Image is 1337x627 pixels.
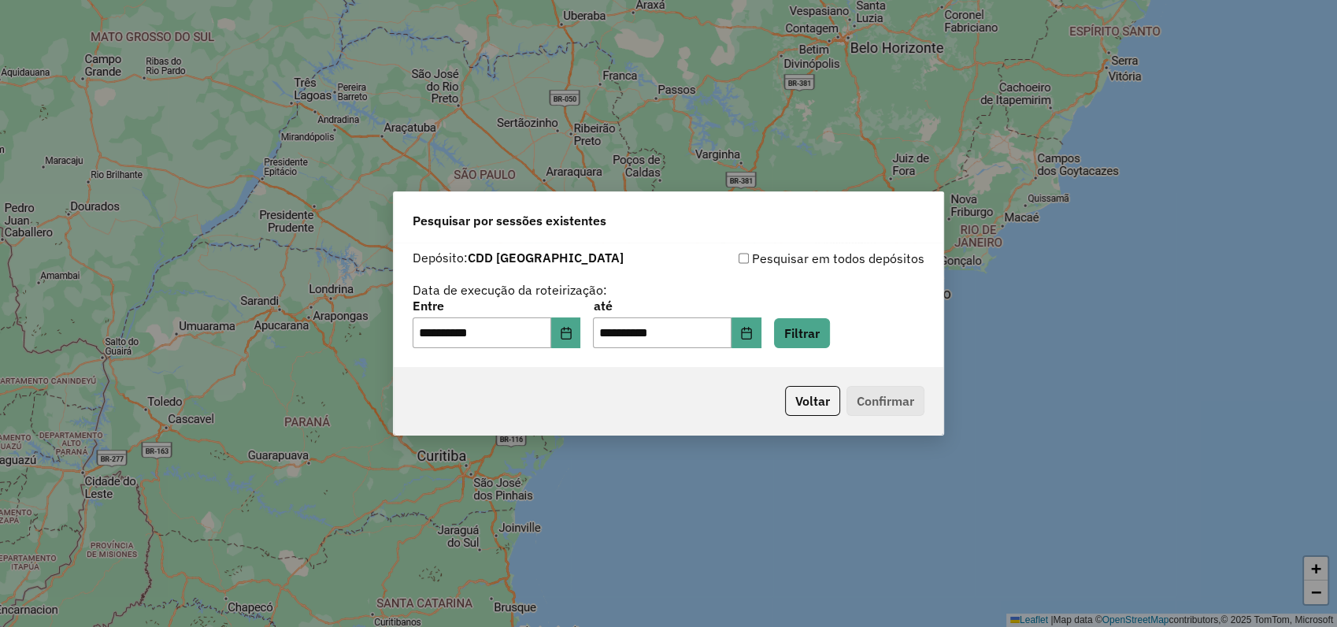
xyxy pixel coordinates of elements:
label: Data de execução da roteirização: [413,280,607,299]
div: Pesquisar em todos depósitos [668,249,924,268]
button: Filtrar [774,318,830,348]
label: Depósito: [413,248,624,267]
label: até [593,296,761,315]
span: Pesquisar por sessões existentes [413,211,606,230]
label: Entre [413,296,580,315]
strong: CDD [GEOGRAPHIC_DATA] [468,250,624,265]
button: Choose Date [731,317,761,349]
button: Choose Date [551,317,581,349]
button: Voltar [785,386,840,416]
